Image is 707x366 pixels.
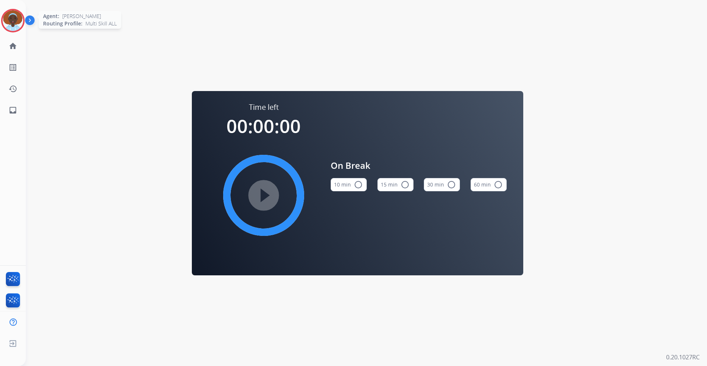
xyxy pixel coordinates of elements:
[354,180,363,189] mat-icon: radio_button_unchecked
[377,178,414,191] button: 15 min
[447,180,456,189] mat-icon: radio_button_unchecked
[331,159,507,172] span: On Break
[8,106,17,115] mat-icon: inbox
[401,180,409,189] mat-icon: radio_button_unchecked
[494,180,503,189] mat-icon: radio_button_unchecked
[8,42,17,50] mat-icon: home
[3,10,23,31] img: avatar
[666,353,700,362] p: 0.20.1027RC
[85,20,117,27] span: Multi Skill ALL
[43,20,82,27] span: Routing Profile:
[43,13,59,20] span: Agent:
[249,102,279,112] span: Time left
[226,114,301,139] span: 00:00:00
[62,13,101,20] span: [PERSON_NAME]
[471,178,507,191] button: 60 min
[424,178,460,191] button: 30 min
[8,84,17,93] mat-icon: history
[331,178,367,191] button: 10 min
[8,63,17,72] mat-icon: list_alt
